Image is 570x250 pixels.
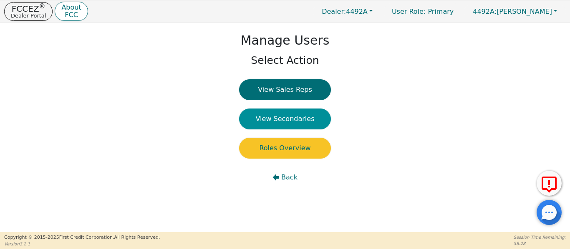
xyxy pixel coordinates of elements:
p: FCC [61,12,81,18]
span: 4492A: [473,8,497,15]
button: 4492A:[PERSON_NAME] [464,5,566,18]
button: Roles Overview [239,138,331,159]
button: Back [239,167,331,188]
button: AboutFCC [55,2,88,21]
sup: ® [39,3,45,10]
span: Dealer: [322,8,346,15]
span: Back [281,172,298,182]
button: Report Error to FCC [537,171,562,196]
span: [PERSON_NAME] [473,8,552,15]
p: Primary [383,3,462,20]
p: 58:28 [514,240,566,247]
p: FCCEZ [11,5,46,13]
h2: Select Action [241,54,330,67]
p: Dealer Portal [11,13,46,18]
p: Version 3.2.1 [4,241,160,247]
p: Session Time Remaining: [514,234,566,240]
h1: Manage Users [241,33,330,48]
span: User Role : [392,8,426,15]
button: FCCEZ®Dealer Portal [4,2,53,21]
span: All Rights Reserved. [114,235,160,240]
a: User Role: Primary [383,3,462,20]
button: Dealer:4492A [313,5,381,18]
p: About [61,4,81,11]
p: Copyright © 2015- 2025 First Credit Corporation. [4,234,160,241]
button: View Secondaries [239,109,331,129]
span: 4492A [322,8,368,15]
button: View Sales Reps [239,79,331,100]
